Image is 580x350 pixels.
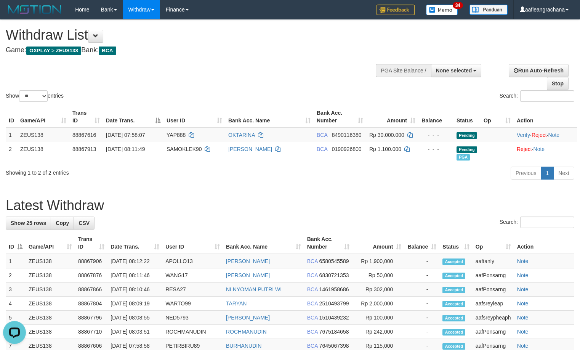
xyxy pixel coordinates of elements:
a: 1 [541,167,554,180]
td: aafsreypheaph [473,311,514,325]
td: aafPonsarng [473,283,514,297]
span: Pending [457,146,477,153]
th: Op: activate to sort column ascending [473,232,514,254]
span: Accepted [442,287,465,293]
a: Previous [511,167,541,180]
td: - [404,268,439,283]
td: 88867804 [75,297,107,311]
span: [DATE] 07:58:07 [106,132,145,138]
td: ZEUS138 [26,268,75,283]
label: Show entries [6,90,64,102]
img: Feedback.jpg [377,5,415,15]
a: Note [534,146,545,152]
a: Note [517,286,529,292]
span: Copy 7675184658 to clipboard [319,329,349,335]
th: Bank Acc. Name: activate to sort column ascending [223,232,304,254]
th: User ID: activate to sort column ascending [162,232,223,254]
div: - - - [421,145,450,153]
span: Accepted [442,343,465,350]
span: Pending [457,132,477,139]
a: ROCHMANUDIN [226,329,267,335]
a: BURHANUDIN [226,343,261,349]
td: ZEUS138 [26,283,75,297]
td: [DATE] 08:08:55 [107,311,162,325]
th: Game/API: activate to sort column ascending [26,232,75,254]
label: Search: [500,217,574,228]
td: [DATE] 08:10:46 [107,283,162,297]
a: [PERSON_NAME] [228,146,272,152]
div: - - - [421,131,450,139]
td: WANG17 [162,268,223,283]
td: aafsreyleap [473,297,514,311]
td: [DATE] 08:09:19 [107,297,162,311]
span: BCA [317,132,327,138]
span: CSV [79,220,90,226]
span: BCA [317,146,327,152]
a: Note [517,343,529,349]
td: ROCHMANUDIN [162,325,223,339]
a: Reject [517,146,532,152]
span: None selected [436,67,472,74]
span: Rp 30.000.000 [369,132,404,138]
th: Date Trans.: activate to sort column ascending [107,232,162,254]
a: Verify [517,132,530,138]
th: User ID: activate to sort column ascending [163,106,225,128]
a: Note [517,315,529,321]
td: Rp 50,000 [352,268,404,283]
a: Note [517,329,529,335]
span: Accepted [442,315,465,321]
th: Balance [418,106,453,128]
td: [DATE] 08:03:51 [107,325,162,339]
span: Copy 6830721353 to clipboard [319,272,349,278]
td: · [514,142,577,164]
a: Note [548,132,559,138]
a: Note [517,272,529,278]
th: Action [514,106,577,128]
span: BCA [307,258,318,264]
span: OXPLAY > ZEUS138 [26,47,81,55]
img: Button%20Memo.svg [426,5,458,15]
span: Marked by aafsreyleap [457,154,470,161]
td: 88867906 [75,254,107,268]
th: ID: activate to sort column descending [6,232,26,254]
a: Note [517,300,529,307]
td: Rp 1,900,000 [352,254,404,268]
td: WARTO99 [162,297,223,311]
td: 2 [6,268,26,283]
td: ZEUS138 [17,128,69,142]
td: 88867866 [75,283,107,297]
span: Show 25 rows [11,220,46,226]
td: ZEUS138 [26,311,75,325]
span: Copy 7645067398 to clipboard [319,343,349,349]
td: ZEUS138 [26,254,75,268]
td: 88867710 [75,325,107,339]
a: CSV [74,217,95,230]
h1: Latest Withdraw [6,198,574,213]
span: BCA [307,300,318,307]
span: 34 [453,2,463,9]
td: Rp 2,000,000 [352,297,404,311]
div: Showing 1 to 2 of 2 entries [6,166,236,177]
td: 3 [6,283,26,297]
img: panduan.png [469,5,508,15]
a: Show 25 rows [6,217,51,230]
td: NED5793 [162,311,223,325]
span: YAP888 [167,132,186,138]
a: Copy [51,217,74,230]
th: Status [453,106,481,128]
td: [DATE] 08:12:22 [107,254,162,268]
span: BCA [307,286,318,292]
span: [DATE] 08:11:49 [106,146,145,152]
span: Accepted [442,329,465,336]
td: aaftanly [473,254,514,268]
a: [PERSON_NAME] [226,315,270,321]
span: Accepted [442,301,465,307]
td: - [404,297,439,311]
span: BCA [307,343,318,349]
td: 2 [6,142,17,164]
img: MOTION_logo.png [6,4,64,15]
td: 1 [6,128,17,142]
th: Bank Acc. Number: activate to sort column ascending [314,106,366,128]
input: Search: [520,90,574,102]
span: 88867913 [72,146,96,152]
